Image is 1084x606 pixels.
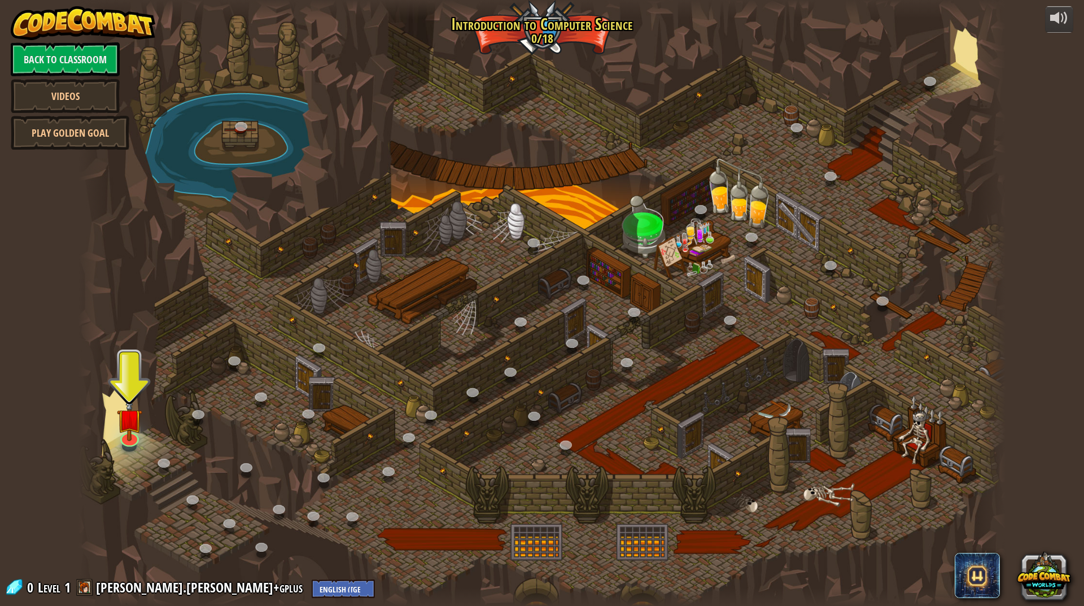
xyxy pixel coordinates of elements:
[11,116,129,150] a: Play Golden Goal
[64,578,71,596] span: 1
[116,396,142,441] img: level-banner-unstarted.png
[1045,6,1073,33] button: Adjust volume
[11,79,120,113] a: Videos
[11,6,155,40] img: CodeCombat - Learn how to code by playing a game
[27,578,37,596] span: 0
[11,42,120,76] a: Back to Classroom
[96,578,306,596] a: [PERSON_NAME].[PERSON_NAME]+gplus
[38,578,60,597] span: Level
